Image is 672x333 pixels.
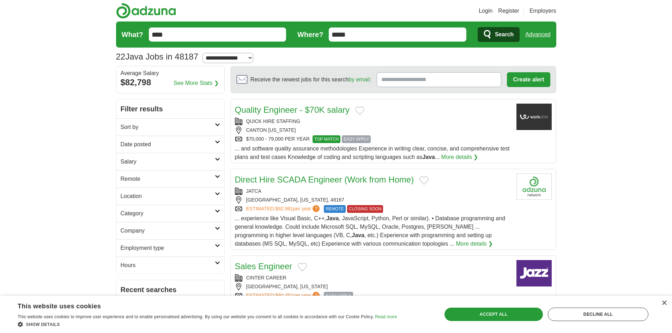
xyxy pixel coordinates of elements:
span: EASY APPLY [342,135,371,143]
a: Read more, opens a new window [375,314,397,319]
a: Advanced [525,27,550,42]
span: Show details [26,322,60,327]
span: Receive the newest jobs for this search : [250,75,371,84]
div: $70,000 - 79,000 PER YEAR [235,135,511,143]
button: Search [478,27,520,42]
h2: Sort by [121,123,215,131]
h2: Remote [121,175,215,183]
h2: Recent searches [121,284,220,295]
span: ? [313,205,320,212]
a: Date posted [116,136,224,153]
a: Direct Hire SCADA Engineer (Work from Home) [235,175,414,184]
img: Company logo [516,173,552,200]
span: $80,351 [275,292,293,298]
span: $92,961 [275,206,293,211]
div: Close [661,301,667,306]
span: This website uses cookies to improve user experience and to enable personalised advertising. By u... [18,314,374,319]
div: [GEOGRAPHIC_DATA], [US_STATE], 48167 [235,196,511,204]
h2: Date posted [121,140,215,149]
img: Company logo [516,104,552,130]
span: TOP MATCH [313,135,340,143]
span: EASY APPLY [324,292,353,300]
a: Employment type [116,239,224,257]
div: $82,798 [121,76,220,89]
label: Where? [297,29,323,40]
a: Register [498,7,519,15]
a: Sort by [116,118,224,136]
div: Decline all [548,308,648,321]
h2: Category [121,209,215,218]
a: Quality Engineer - $70K salary [235,105,350,115]
a: See More Stats ❯ [174,79,219,87]
img: Adzuna logo [116,3,176,19]
div: CANTON [US_STATE] [235,127,511,134]
strong: Java [326,215,339,221]
div: Accept all [444,308,543,321]
div: CINTER CAREER [235,274,511,282]
strong: Java [352,232,364,238]
button: Create alert [507,72,550,87]
a: Employers [529,7,556,15]
button: Add to favorite jobs [419,176,429,185]
span: Search [495,27,514,42]
button: Add to favorite jobs [298,263,307,271]
div: JATCA [235,187,511,195]
strong: Java [422,154,435,160]
h2: Salary [121,158,215,166]
div: This website uses cookies [18,300,379,310]
h2: Company [121,227,215,235]
span: CLOSING SOON [347,205,383,213]
a: More details ❯ [456,240,493,248]
div: Average Salary [121,70,220,76]
a: Hours [116,257,224,274]
a: Sales Engineer [235,261,292,271]
h2: Employment type [121,244,215,252]
a: Location [116,187,224,205]
span: ... experience like Visual Basic, C++, , JavaScript, Python, Perl or similar). • Database program... [235,215,505,247]
a: Company [116,222,224,239]
div: QUICK HIRE STAFFING [235,118,511,125]
div: [GEOGRAPHIC_DATA], [US_STATE] [235,283,511,290]
a: Salary [116,153,224,170]
h1: Java Jobs in 48187 [116,52,199,61]
img: Company logo [516,260,552,286]
label: What? [122,29,143,40]
a: by email [349,76,370,82]
span: REMOTE [324,205,345,213]
div: Show details [18,321,397,328]
h2: Hours [121,261,215,270]
h2: Filter results [116,99,224,118]
a: Login [479,7,492,15]
a: ESTIMATED:$80,351per year? [246,292,321,300]
a: More details ❯ [441,153,478,161]
span: ... and software quality assurance methodologies Experience in writing clear, concise, and compre... [235,146,510,160]
a: Remote [116,170,224,187]
span: ? [313,292,320,299]
button: Add to favorite jobs [355,106,364,115]
h2: Location [121,192,215,201]
a: ESTIMATED:$92,961per year? [246,205,321,213]
a: Category [116,205,224,222]
span: 22 [116,50,126,63]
